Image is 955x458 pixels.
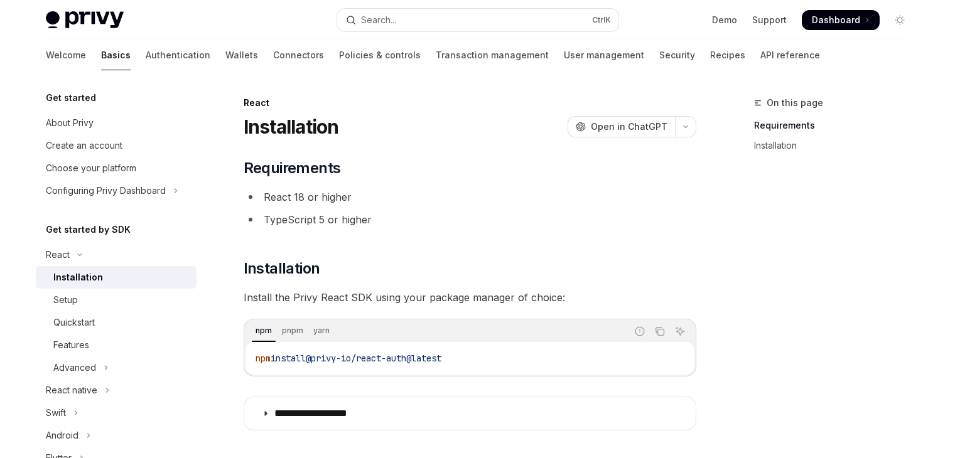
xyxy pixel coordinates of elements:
div: Android [46,428,78,443]
a: Transaction management [436,40,549,70]
button: Toggle Advanced section [36,356,197,379]
a: Choose your platform [36,157,197,179]
h5: Get started by SDK [46,222,131,237]
button: Open search [337,9,618,31]
a: Connectors [273,40,324,70]
div: Swift [46,405,66,420]
a: Installation [36,266,197,289]
a: Wallets [225,40,258,70]
span: Requirements [244,158,341,178]
div: Search... [361,13,396,28]
div: React [244,97,696,109]
a: Policies & controls [339,40,421,70]
button: Toggle dark mode [890,10,910,30]
span: Ctrl K [592,15,611,25]
span: Open in ChatGPT [591,120,667,133]
div: Setup [53,292,78,307]
span: npm [256,353,271,364]
a: Requirements [754,115,920,136]
div: Choose your platform [46,161,136,176]
div: Quickstart [53,315,95,330]
div: Configuring Privy Dashboard [46,183,166,198]
li: TypeScript 5 or higher [244,211,696,228]
a: Quickstart [36,311,197,334]
div: React native [46,383,97,398]
div: yarn [310,323,333,338]
button: Copy the contents from the code block [652,323,668,339]
a: Create an account [36,134,197,157]
a: About Privy [36,112,197,134]
span: @privy-io/react-auth@latest [306,353,441,364]
div: Create an account [46,138,122,153]
div: pnpm [278,323,307,338]
a: Basics [101,40,131,70]
span: On this page [767,95,823,110]
a: Welcome [46,40,86,70]
h5: Get started [46,90,96,105]
a: Dashboard [802,10,880,30]
button: Toggle Configuring Privy Dashboard section [36,179,197,202]
div: React [46,247,70,262]
span: Dashboard [812,14,860,26]
h1: Installation [244,115,339,138]
a: User management [564,40,644,70]
img: light logo [46,11,124,29]
a: Recipes [710,40,745,70]
div: Advanced [53,360,96,375]
div: Features [53,338,89,353]
a: API reference [760,40,820,70]
button: Toggle React section [36,243,197,266]
button: Toggle Android section [36,424,197,447]
button: Toggle React native section [36,379,197,402]
a: Features [36,334,197,356]
a: Installation [754,136,920,156]
a: Support [752,14,787,26]
button: Open in ChatGPT [568,116,675,137]
div: About Privy [46,115,94,130]
span: install [271,353,306,364]
a: Demo [712,14,737,26]
button: Ask AI [672,323,688,339]
span: Install the Privy React SDK using your package manager of choice: [244,289,696,306]
button: Report incorrect code [632,323,648,339]
a: Security [659,40,695,70]
button: Toggle Swift section [36,402,197,424]
a: Setup [36,289,197,311]
li: React 18 or higher [244,188,696,206]
div: npm [252,323,276,338]
span: Installation [244,258,320,279]
div: Installation [53,270,103,285]
a: Authentication [146,40,210,70]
